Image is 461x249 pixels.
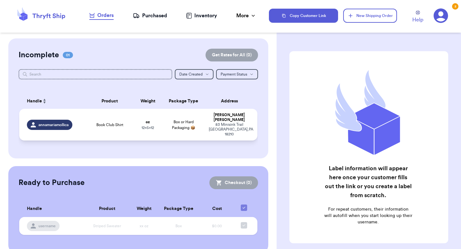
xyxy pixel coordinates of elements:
button: Sort ascending [42,97,47,105]
a: Help [412,11,423,24]
div: Orders [89,12,114,19]
span: $0.00 [212,224,222,228]
span: 01 [63,52,73,58]
span: Payment Status [221,72,247,76]
th: Product [86,93,133,109]
th: Product [84,201,130,217]
span: Handle [27,205,42,212]
p: For repeat customers, their information will autofill when you start looking up their username. [324,206,412,225]
th: Address [205,93,257,109]
a: Purchased [133,12,167,20]
span: Handle [27,98,42,105]
button: Checkout (0) [209,176,258,189]
input: Search [19,69,172,79]
span: Help [412,16,423,24]
button: Payment Status [216,69,258,79]
button: Copy Customer Link [269,9,338,23]
a: Inventory [186,12,217,20]
span: Date Created [179,72,203,76]
h2: Incomplete [19,50,59,60]
div: 83 Minisink Trail [GEOGRAPHIC_DATA] , PA 18210 [209,122,250,137]
h2: Ready to Purchase [19,178,85,188]
span: Striped Sweater [93,224,121,228]
button: Get Rates for All (0) [206,49,258,61]
span: Box or Hard Packaging 📦 [172,120,195,130]
span: Box [175,224,182,228]
th: Weight [130,201,158,217]
h2: Label information will appear here once your customer fills out the link or you create a label fr... [324,164,412,200]
strong: oz [146,120,150,124]
button: Date Created [175,69,214,79]
div: [PERSON_NAME] [PERSON_NAME] [209,113,250,122]
span: annamariamollica [38,122,69,127]
a: 2 [433,8,448,23]
th: Package Type [158,201,199,217]
a: Orders [89,12,114,20]
span: xx oz [140,224,149,228]
div: More [236,12,256,20]
th: Weight [133,93,162,109]
span: Book Club Shirt [96,122,123,127]
div: 2 [452,3,458,10]
th: Cost [199,201,234,217]
button: New Shipping Order [343,9,397,23]
span: 12 x 5 x 12 [142,126,154,130]
th: Package Type [162,93,205,109]
span: username [38,223,56,229]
